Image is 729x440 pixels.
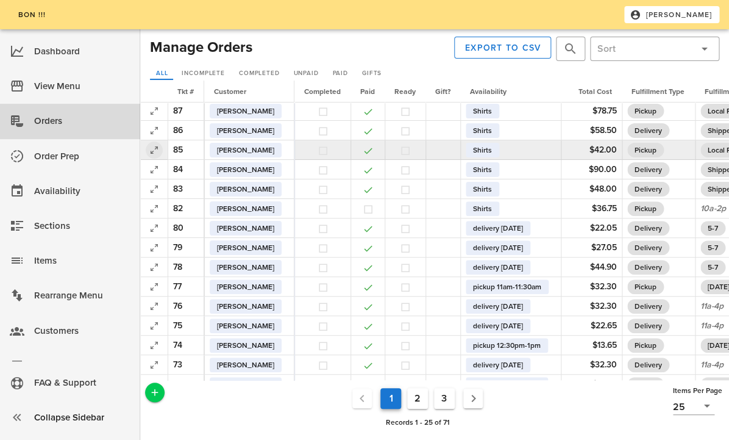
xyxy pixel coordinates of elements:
[350,81,385,103] th: Paid
[635,162,662,177] span: Delivery
[176,68,230,80] a: Incomplete
[635,280,656,294] span: Pickup
[561,277,622,297] td: $32.30
[34,356,130,376] div: Shop Settings
[146,376,163,393] button: Expand Record
[217,182,274,197] span: [PERSON_NAME]
[635,123,662,138] span: Delivery
[34,41,130,62] div: Dashboard
[168,101,204,121] td: 87
[150,37,252,59] h2: Manage Orders
[394,87,416,96] span: Ready
[146,200,163,217] button: Expand Record
[561,101,622,121] td: $78.75
[217,201,274,216] span: [PERSON_NAME]
[150,68,173,80] a: All
[168,297,204,316] td: 76
[146,239,163,256] button: Expand Record
[385,81,425,103] th: Ready
[168,355,204,375] td: 73
[34,76,130,96] div: View Menu
[168,218,204,238] td: 80
[217,358,274,372] span: [PERSON_NAME]
[304,87,341,96] span: Completed
[34,251,130,271] div: Items
[708,260,718,275] span: 5-7
[473,201,492,216] span: Shirts
[624,6,719,23] button: [PERSON_NAME]
[146,298,163,315] button: Expand Record
[473,123,492,138] span: Shirts
[631,87,685,96] span: Fulfillment Type
[146,161,163,178] button: Expand Record
[168,277,204,297] td: 77
[165,414,670,430] div: Records 1 - 25 of 71
[434,388,455,409] button: Goto Page 3
[217,162,274,177] span: [PERSON_NAME]
[217,280,274,294] span: [PERSON_NAME]
[407,388,428,409] button: Goto Page 2
[168,81,204,103] th: Tkt #
[168,316,204,336] td: 75
[454,37,552,59] button: Export to CSV
[635,338,656,353] span: Pickup
[217,143,274,157] span: [PERSON_NAME]
[34,321,130,341] div: Customers
[563,41,578,56] button: prepend icon
[473,299,523,314] span: delivery [DATE]
[635,104,656,118] span: Pickup
[233,68,285,80] a: Completed
[632,9,712,20] span: [PERSON_NAME]
[473,182,492,197] span: Shirts
[34,146,130,167] div: Order Prep
[34,408,130,428] div: Collapse Sidebar
[168,258,204,277] td: 78
[473,319,523,333] span: delivery [DATE]
[561,316,622,336] td: $22.65
[204,81,294,103] th: Customer
[473,143,492,157] span: Shirts
[561,121,622,140] td: $58.50
[425,81,460,103] th: Gift?
[214,87,246,96] span: Customer
[168,238,204,258] td: 79
[34,373,130,393] div: FAQ & Support
[597,39,692,59] input: Sort
[177,87,194,96] span: Tkt #
[217,338,274,353] span: [PERSON_NAME]
[34,216,130,236] div: Sections
[168,160,204,179] td: 84
[238,70,280,77] span: Completed
[356,68,387,80] a: Gifts
[561,355,622,375] td: $32.30
[146,317,163,334] button: Expand Record
[34,286,130,306] div: Rearrange Menu
[635,299,662,314] span: Delivery
[673,386,722,395] span: Items Per Page
[168,121,204,140] td: 86
[17,10,46,19] span: bon !!!
[217,240,274,255] span: [PERSON_NAME]
[332,70,347,77] span: Paid
[635,260,662,275] span: Delivery
[561,199,622,218] td: $36.75
[473,377,541,392] span: pickup 12:30pm-1pm
[217,260,274,275] span: [PERSON_NAME]
[473,240,523,255] span: delivery [DATE]
[473,260,523,275] span: delivery [DATE]
[327,68,354,80] a: Paid
[473,338,541,353] span: pickup 12:30pm-1pm
[561,336,622,355] td: $13.65
[217,319,274,333] span: [PERSON_NAME]
[168,140,204,160] td: 85
[635,377,656,392] span: Pickup
[217,377,274,392] span: [PERSON_NAME]
[435,87,450,96] span: Gift?
[561,297,622,316] td: $32.30
[217,299,274,314] span: [PERSON_NAME]
[167,385,668,412] nav: Pagination Navigation
[561,258,622,277] td: $44.90
[708,240,718,255] span: 5-7
[34,181,130,201] div: Availability
[146,356,163,373] button: Expand Record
